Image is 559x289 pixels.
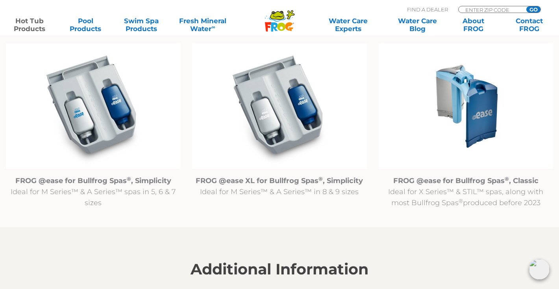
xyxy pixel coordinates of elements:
[37,261,522,278] h2: Additional Information
[505,176,509,182] sup: ®
[64,17,107,33] a: PoolProducts
[465,6,518,13] input: Zip Code Form
[396,17,439,33] a: Water CareBlog
[120,17,163,33] a: Swim SpaProducts
[6,175,180,208] p: Ideal for M Series™ & A Series™ spas in 5, 6 & 7 sizes
[313,17,383,33] a: Water CareExperts
[211,24,215,30] sup: ∞
[452,17,495,33] a: AboutFROG
[318,176,323,182] sup: ®
[508,17,551,33] a: ContactFROG
[176,17,230,33] a: Fresh MineralWater∞
[526,6,540,13] input: GO
[8,17,51,33] a: Hot TubProducts
[15,176,171,185] strong: FROG @ease for Bullfrog Spas , Simplicity
[393,176,539,185] strong: FROG @ease for Bullfrog Spas , Classic
[529,259,550,280] img: openIcon
[6,43,180,169] img: @ease_Bullfrog_FROG @ease R180 for Bullfrog Spas with Filter
[196,176,363,185] strong: FROG @ease XL for Bullfrog Spas , Simplicity
[407,6,448,13] p: Find A Dealer
[192,43,366,169] img: @ease_Bullfrog_FROG @easeXL for Bullfrog Spas with Filter
[379,43,553,169] img: Untitled design (94)
[459,198,463,204] sup: ®
[379,175,553,208] p: Ideal for X Series™ & STIL™ spas, along with most Bullfrog Spas produced before 2023
[127,176,131,182] sup: ®
[192,175,366,197] p: Ideal for M Series™ & A Series™ in 8 & 9 sizes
